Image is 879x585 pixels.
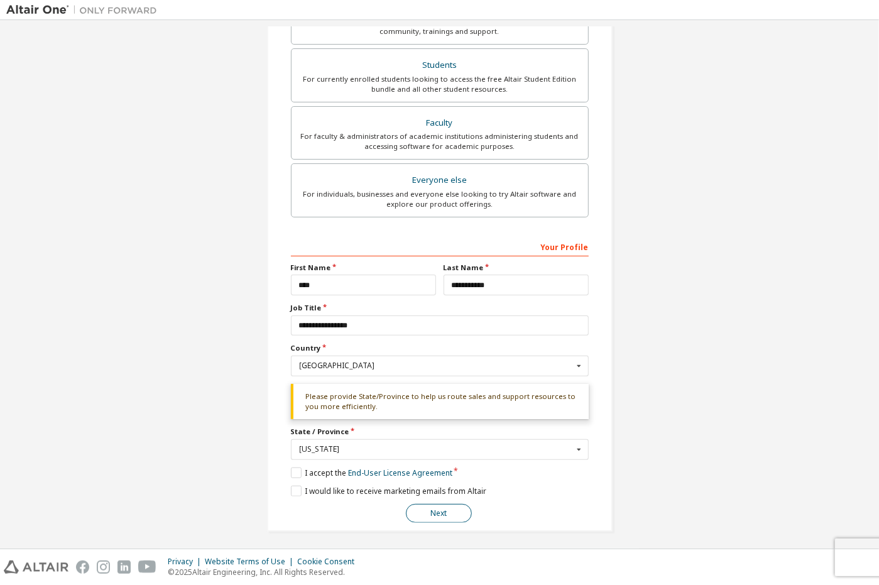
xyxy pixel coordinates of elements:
[168,567,362,577] p: © 2025 Altair Engineering, Inc. All Rights Reserved.
[6,4,163,16] img: Altair One
[299,57,581,74] div: Students
[297,557,362,567] div: Cookie Consent
[299,114,581,132] div: Faculty
[291,263,436,273] label: First Name
[291,467,452,478] label: I accept the
[291,384,589,420] div: Please provide State/Province to help us route sales and support resources to you more efficiently.
[299,16,581,36] div: For existing customers looking to access software downloads, HPC resources, community, trainings ...
[299,172,581,189] div: Everyone else
[291,427,589,437] label: State / Province
[76,560,89,574] img: facebook.svg
[300,446,573,453] div: [US_STATE]
[299,131,581,151] div: For faculty & administrators of academic institutions administering students and accessing softwa...
[291,236,589,256] div: Your Profile
[444,263,589,273] label: Last Name
[205,557,297,567] div: Website Terms of Use
[291,486,486,496] label: I would like to receive marketing emails from Altair
[117,560,131,574] img: linkedin.svg
[138,560,156,574] img: youtube.svg
[348,467,452,478] a: End-User License Agreement
[291,343,589,353] label: Country
[291,303,589,313] label: Job Title
[4,560,68,574] img: altair_logo.svg
[299,74,581,94] div: For currently enrolled students looking to access the free Altair Student Edition bundle and all ...
[168,557,205,567] div: Privacy
[97,560,110,574] img: instagram.svg
[299,189,581,209] div: For individuals, businesses and everyone else looking to try Altair software and explore our prod...
[406,504,472,523] button: Next
[300,362,573,369] div: [GEOGRAPHIC_DATA]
